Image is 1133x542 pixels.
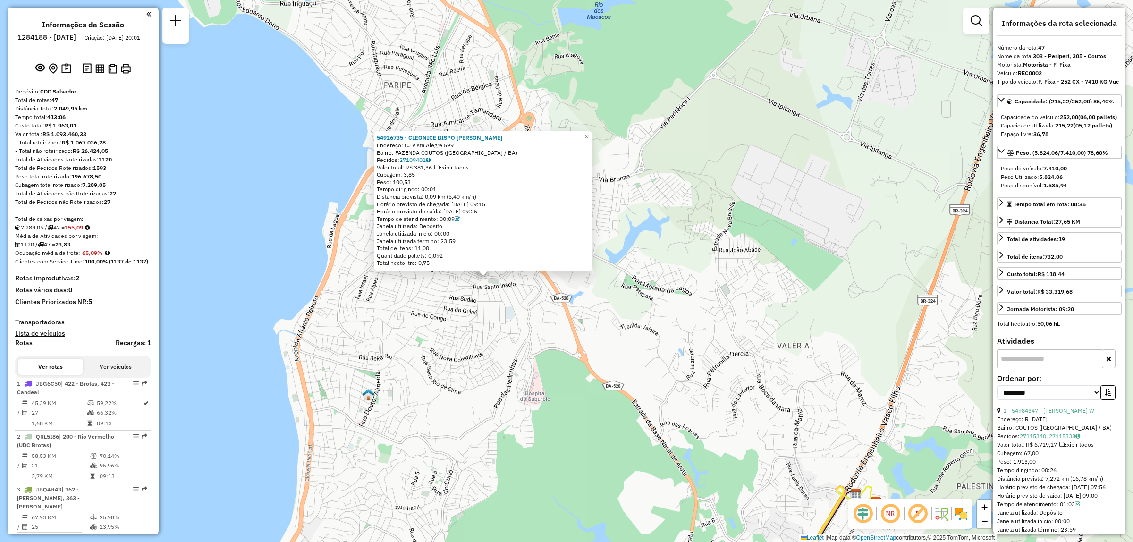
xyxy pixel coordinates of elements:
[997,77,1122,86] div: Tipo do veículo:
[51,96,58,103] strong: 47
[1015,98,1114,105] span: Capacidade: (215,22/252,00) 85,40%
[377,193,590,201] div: Distância prevista: 0,09 km (5,40 km/h)
[90,453,97,459] i: % de utilização do peso
[997,373,1122,384] label: Ordenar por:
[997,423,1122,432] div: Bairro: COUTOS ([GEOGRAPHIC_DATA] / BA)
[1033,52,1106,59] strong: 303 - Periperi, 305 - Coutos
[15,138,151,147] div: - Total roteirizado:
[15,189,151,198] div: Total de Atividades não Roteirizadas:
[17,433,114,449] span: | 200 - Rio Vermelho (UDC Brotas)
[377,134,502,141] strong: 54916735 - CLEONICE BISPO [PERSON_NAME]
[73,147,108,154] strong: R$ 26.424,05
[17,433,114,449] span: 2 -
[997,508,1122,517] div: Janela utilizada: Depósito
[85,258,109,265] strong: 100,00%
[377,171,415,178] span: Cubagem: 3,85
[1060,113,1078,120] strong: 252,00
[801,534,824,541] a: Leaflet
[17,461,22,470] td: /
[17,472,22,481] td: =
[142,381,147,386] em: Rota exportada
[934,506,949,521] img: Fluxo de ruas
[44,122,76,129] strong: R$ 1.963,01
[59,61,73,76] button: Painel de Sugestão
[455,215,460,222] a: Com service time
[116,339,151,347] h4: Recargas: 1
[93,62,106,75] button: Visualizar relatório de Roteirização
[997,491,1122,500] div: Horário previsto de saída: [DATE] 09:00
[434,164,469,171] span: Exibir todos
[31,472,90,481] td: 2,79 KM
[1044,253,1063,260] strong: 732,00
[997,432,1122,440] div: Pedidos:
[17,486,80,510] span: | 362 - [PERSON_NAME], 363 - [PERSON_NAME]
[87,400,94,406] i: % de utilização do peso
[977,500,991,514] a: Zoom in
[22,453,28,459] i: Distância Total
[17,522,22,532] td: /
[106,62,119,76] button: Visualizar Romaneio
[104,198,110,205] strong: 27
[42,130,86,137] strong: R$ 1.093.460,33
[87,421,92,426] i: Tempo total em rota
[96,419,142,428] td: 09:13
[981,501,988,513] span: +
[1007,236,1065,243] span: Total de atividades:
[85,225,90,230] i: Meta Caixas/viagem: 162,22 Diferença: -7,13
[15,318,151,326] h4: Transportadoras
[142,486,147,492] em: Rota exportada
[362,389,374,401] img: WCL Coutos I
[55,241,70,248] strong: 23,83
[15,96,151,104] div: Total de rotas:
[584,133,589,141] span: ×
[65,224,83,231] strong: 155,09
[17,380,114,396] span: 1 -
[142,433,147,439] em: Rota exportada
[22,515,28,520] i: Distância Total
[88,297,92,306] strong: 5
[1001,173,1118,181] div: Peso Utilizado:
[15,225,21,230] i: Cubagem total roteirizado
[15,147,151,155] div: - Total não roteirizado:
[146,8,151,19] a: Clique aqui para minimizar o painel
[377,230,590,237] div: Janela utilizada início: 00:00
[62,139,106,146] strong: R$ 1.067.036,28
[997,19,1122,28] h4: Informações da rota selecionada
[31,398,87,408] td: 45,39 KM
[133,381,139,386] em: Opções
[15,339,33,347] h4: Rotas
[15,258,85,265] span: Clientes com Service Time:
[1038,78,1119,85] strong: F. Fixa - 252 CX - 7410 KG Vuc
[1058,236,1065,243] strong: 19
[96,408,142,417] td: 66,32%
[143,400,149,406] i: Rota otimizada
[47,225,53,230] i: Total de rotas
[15,181,151,189] div: Cubagem total roteirizado:
[15,249,80,256] span: Ocupação média da frota:
[377,178,411,186] span: Peso: 100,53
[18,359,83,375] button: Ver rotas
[17,486,80,510] span: 3 -
[82,249,103,256] strong: 65,09%
[997,458,1036,465] span: Peso: 1.913,00
[1078,113,1117,120] strong: (06,00 pallets)
[1001,181,1118,190] div: Peso disponível:
[1043,165,1067,172] strong: 7.410,00
[1074,122,1112,129] strong: (05,12 pallets)
[38,242,44,247] i: Total de rotas
[377,223,590,230] div: Janela utilizada: Depósito
[15,240,151,249] div: 1120 / 47 =
[1007,218,1080,226] div: Distância Total:
[15,232,151,240] div: Média de Atividades por viagem:
[997,94,1122,107] a: Capacidade: (215,22/252,00) 85,40%
[850,488,862,500] img: AS - SALVADOR
[977,514,991,528] a: Zoom out
[54,105,87,112] strong: 2.049,95 km
[71,173,101,180] strong: 196.678,50
[581,131,592,143] a: Close popup
[879,502,902,525] span: Ocultar NR
[997,69,1122,77] div: Veículo:
[40,88,76,95] strong: CDD Salvador
[31,408,87,417] td: 27
[399,156,431,163] a: 27109401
